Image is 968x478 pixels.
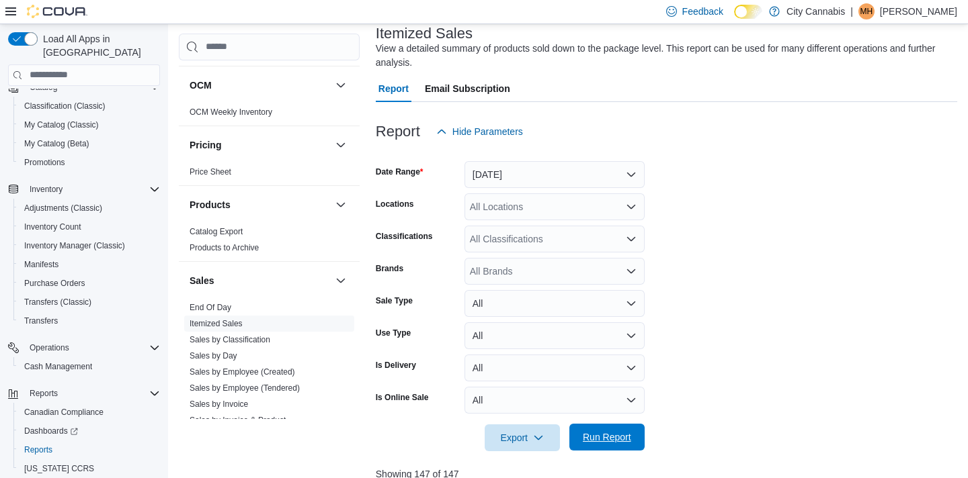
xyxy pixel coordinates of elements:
span: My Catalog (Beta) [24,138,89,149]
button: Hide Parameters [431,118,528,145]
span: [US_STATE] CCRS [24,463,94,474]
button: Reports [24,385,63,401]
button: Open list of options [626,266,637,277]
label: Locations [376,199,414,209]
a: Catalog Export [190,227,243,236]
h3: Pricing [190,138,221,152]
span: Reports [30,388,58,399]
button: Cash Management [13,357,165,376]
a: Promotions [19,154,71,171]
span: Transfers (Classic) [19,294,160,310]
a: Sales by Classification [190,335,270,344]
button: Operations [24,340,75,356]
span: Load All Apps in [GEOGRAPHIC_DATA] [38,32,160,59]
span: MH [860,3,873,19]
span: Manifests [19,256,160,273]
p: City Cannabis [787,3,845,19]
span: Transfers [24,316,58,326]
span: Operations [30,342,69,353]
label: Is Delivery [376,360,416,371]
span: Canadian Compliance [24,407,104,418]
span: Purchase Orders [24,278,85,289]
div: Pricing [179,164,360,185]
a: Adjustments (Classic) [19,200,108,216]
span: Sales by Employee (Tendered) [190,383,300,393]
label: Classifications [376,231,433,242]
button: Transfers [13,312,165,330]
button: Classification (Classic) [13,97,165,115]
button: Pricing [190,138,330,152]
a: Sales by Day [190,351,237,361]
button: Sales [333,273,349,289]
a: OCM Weekly Inventory [190,107,272,117]
p: | [850,3,853,19]
a: Itemized Sales [190,319,243,328]
label: Sale Type [376,295,413,306]
a: End Of Day [190,303,231,312]
a: Products to Archive [190,243,259,252]
span: Canadian Compliance [19,404,160,420]
button: Sales [190,274,330,287]
span: Manifests [24,259,58,270]
button: Open list of options [626,201,637,212]
a: Price Sheet [190,167,231,177]
span: Promotions [24,157,65,168]
a: Manifests [19,256,64,273]
span: Inventory Manager (Classic) [19,238,160,254]
button: OCM [190,79,330,92]
button: All [465,354,645,381]
div: View a detailed summary of products sold down to the package level. This report can be used for m... [376,42,951,70]
button: Transfers (Classic) [13,293,165,312]
span: Feedback [682,5,723,18]
p: [PERSON_NAME] [880,3,957,19]
button: My Catalog (Classic) [13,115,165,134]
button: Inventory [3,180,165,199]
button: Pricing [333,137,349,153]
button: Inventory Count [13,218,165,236]
button: Products [190,198,330,211]
button: Canadian Compliance [13,403,165,422]
a: Inventory Manager (Classic) [19,238,130,254]
span: Sales by Invoice & Product [190,415,286,426]
span: Email Subscription [425,75,510,102]
button: Adjustments (Classic) [13,199,165,218]
button: My Catalog (Beta) [13,134,165,153]
label: Date Range [376,166,424,177]
span: Inventory Manager (Classic) [24,240,125,251]
span: Hide Parameters [452,125,523,138]
span: Purchase Orders [19,275,160,291]
span: Inventory Count [19,219,160,235]
button: Run Report [569,424,645,450]
a: Purchase Orders [19,275,91,291]
button: Operations [3,338,165,357]
button: Purchase Orders [13,274,165,293]
a: [US_STATE] CCRS [19,461,99,477]
span: Classification (Classic) [24,101,106,111]
h3: Itemized Sales [376,26,473,42]
a: My Catalog (Beta) [19,136,95,152]
span: Reports [24,385,160,401]
button: Export [485,424,560,451]
div: Products [179,224,360,261]
a: Sales by Employee (Tendered) [190,383,300,393]
span: Sales by Day [190,350,237,361]
span: My Catalog (Classic) [19,117,160,133]
span: My Catalog (Classic) [24,119,99,130]
a: Inventory Count [19,219,87,235]
button: Products [333,197,349,213]
span: Promotions [19,154,160,171]
button: Inventory Manager (Classic) [13,236,165,255]
span: My Catalog (Beta) [19,136,160,152]
label: Use Type [376,328,411,338]
span: Inventory [24,181,160,197]
button: All [465,290,645,317]
button: Promotions [13,153,165,172]
span: Adjustments (Classic) [19,200,160,216]
span: Reports [19,442,160,458]
input: Dark Mode [734,5,762,19]
span: End Of Day [190,302,231,313]
div: OCM [179,104,360,126]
